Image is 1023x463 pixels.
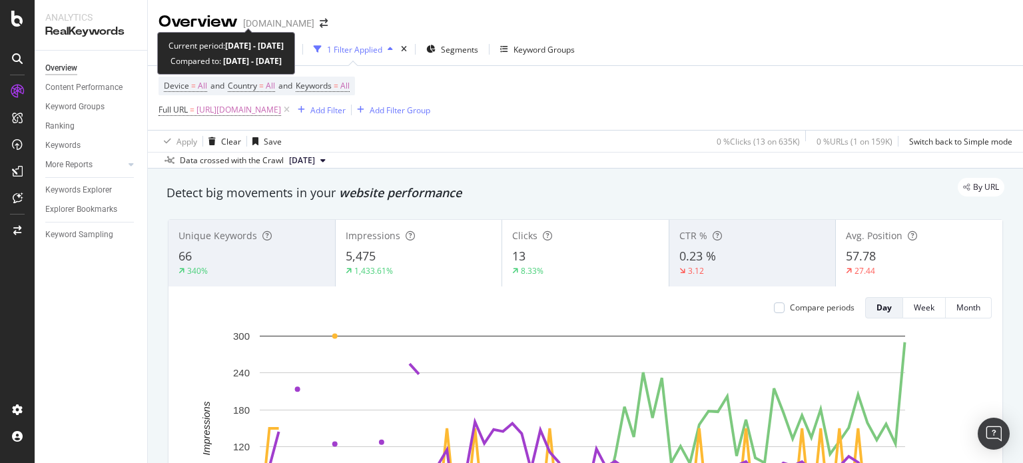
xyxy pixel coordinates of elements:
text: 120 [233,441,250,452]
button: Save [247,131,282,152]
button: Week [903,297,946,318]
span: CTR % [679,229,707,242]
div: 27.44 [854,265,875,276]
div: More Reports [45,158,93,172]
a: Keywords [45,139,138,153]
div: Current period: [169,38,284,53]
span: Keywords [296,80,332,91]
div: Apply [176,136,197,147]
span: 2025 Aug. 16th [289,155,315,167]
button: Switch back to Simple mode [904,131,1012,152]
span: [URL][DOMAIN_NAME] [196,101,281,119]
div: Content Performance [45,81,123,95]
a: Keywords Explorer [45,183,138,197]
div: Open Intercom Messenger [978,418,1010,450]
div: Day [876,302,892,313]
div: RealKeywords [45,24,137,39]
span: 57.78 [846,248,876,264]
button: Day [865,297,903,318]
button: Clear [203,131,241,152]
span: 66 [178,248,192,264]
a: Content Performance [45,81,138,95]
div: 3.12 [688,265,704,276]
div: Analytics [45,11,137,24]
a: Ranking [45,119,138,133]
div: Compared to: [170,53,282,69]
div: Overview [159,11,238,33]
span: and [278,80,292,91]
button: Segments [421,39,484,60]
b: [DATE] - [DATE] [221,55,282,67]
span: = [334,80,338,91]
button: 1 Filter Applied [308,39,398,60]
a: Explorer Bookmarks [45,203,138,217]
text: 300 [233,330,250,342]
button: Month [946,297,992,318]
div: [DOMAIN_NAME] [243,17,314,30]
div: Keyword Groups [45,100,105,114]
div: Add Filter [310,105,346,116]
a: Keyword Sampling [45,228,138,242]
span: 5,475 [346,248,376,264]
span: Full URL [159,104,188,115]
span: = [191,80,196,91]
span: 0.23 % [679,248,716,264]
div: 8.33% [521,265,543,276]
div: 0 % Clicks ( 13 on 635K ) [717,136,800,147]
div: Month [956,302,980,313]
span: Segments [441,44,478,55]
div: Add Filter Group [370,105,430,116]
div: Ranking [45,119,75,133]
div: Overview [45,61,77,75]
div: 1 Filter Applied [327,44,382,55]
div: Save [264,136,282,147]
span: Impressions [346,229,400,242]
div: Keywords Explorer [45,183,112,197]
span: Avg. Position [846,229,902,242]
div: Explorer Bookmarks [45,203,117,217]
span: All [266,77,275,95]
div: times [398,43,410,56]
button: Keyword Groups [495,39,580,60]
b: [DATE] - [DATE] [225,40,284,51]
text: 240 [233,367,250,378]
div: 0 % URLs ( 1 on 159K ) [817,136,892,147]
div: Keywords [45,139,81,153]
span: Device [164,80,189,91]
span: = [259,80,264,91]
div: Data crossed with the Crawl [180,155,284,167]
span: All [340,77,350,95]
div: 1,433.61% [354,265,393,276]
div: Keyword Groups [513,44,575,55]
button: Add Filter [292,102,346,118]
text: Impressions [200,401,212,455]
div: legacy label [958,178,1004,197]
a: More Reports [45,158,125,172]
text: 180 [233,404,250,416]
span: 13 [512,248,525,264]
span: Unique Keywords [178,229,257,242]
a: Keyword Groups [45,100,138,114]
button: [DATE] [284,153,331,169]
span: Clicks [512,229,537,242]
button: Add Filter Group [352,102,430,118]
div: Compare periods [790,302,854,313]
span: All [198,77,207,95]
span: Country [228,80,257,91]
button: Apply [159,131,197,152]
div: Clear [221,136,241,147]
div: Switch back to Simple mode [909,136,1012,147]
a: Overview [45,61,138,75]
div: arrow-right-arrow-left [320,19,328,28]
span: = [190,104,194,115]
div: 340% [187,265,208,276]
span: By URL [973,183,999,191]
div: Week [914,302,934,313]
span: and [210,80,224,91]
div: Keyword Sampling [45,228,113,242]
